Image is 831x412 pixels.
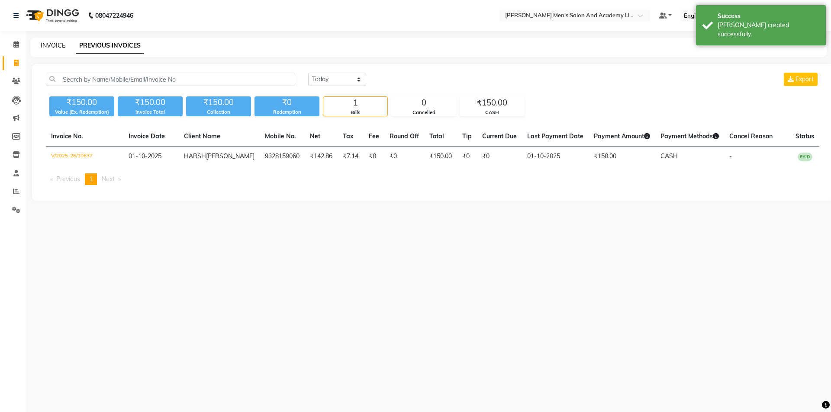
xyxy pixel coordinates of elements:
[323,97,387,109] div: 1
[186,96,251,109] div: ₹150.00
[390,132,419,140] span: Round Off
[118,109,183,116] div: Invoice Total
[796,132,814,140] span: Status
[323,109,387,116] div: Bills
[729,152,732,160] span: -
[41,42,65,49] a: INVOICE
[22,3,81,28] img: logo
[254,96,319,109] div: ₹0
[729,132,773,140] span: Cancel Reason
[798,153,812,161] span: PAID
[76,38,144,54] a: PREVIOUS INVOICES
[89,175,93,183] span: 1
[527,132,583,140] span: Last Payment Date
[594,132,650,140] span: Payment Amount
[46,147,123,167] td: V/2025-26/10637
[796,75,814,83] span: Export
[384,147,424,167] td: ₹0
[95,3,133,28] b: 08047224946
[184,132,220,140] span: Client Name
[589,147,655,167] td: ₹150.00
[102,175,115,183] span: Next
[46,173,819,185] nav: Pagination
[457,147,477,167] td: ₹0
[343,132,354,140] span: Tax
[51,132,83,140] span: Invoice No.
[338,147,364,167] td: ₹7.14
[482,132,517,140] span: Current Due
[56,175,80,183] span: Previous
[129,132,165,140] span: Invoice Date
[718,12,819,21] div: Success
[784,73,818,86] button: Export
[129,152,161,160] span: 01-10-2025
[522,147,589,167] td: 01-10-2025
[429,132,444,140] span: Total
[364,147,384,167] td: ₹0
[46,73,295,86] input: Search by Name/Mobile/Email/Invoice No
[369,132,379,140] span: Fee
[186,109,251,116] div: Collection
[184,152,206,160] span: HARSH
[460,97,524,109] div: ₹150.00
[462,132,472,140] span: Tip
[310,132,320,140] span: Net
[660,132,719,140] span: Payment Methods
[254,109,319,116] div: Redemption
[206,152,254,160] span: [PERSON_NAME]
[660,152,678,160] span: CASH
[118,96,183,109] div: ₹150.00
[460,109,524,116] div: CASH
[424,147,457,167] td: ₹150.00
[305,147,338,167] td: ₹142.86
[265,132,296,140] span: Mobile No.
[49,96,114,109] div: ₹150.00
[477,147,522,167] td: ₹0
[392,109,456,116] div: Cancelled
[260,147,305,167] td: 9328159060
[392,97,456,109] div: 0
[49,109,114,116] div: Value (Ex. Redemption)
[718,21,819,39] div: Bill created successfully.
